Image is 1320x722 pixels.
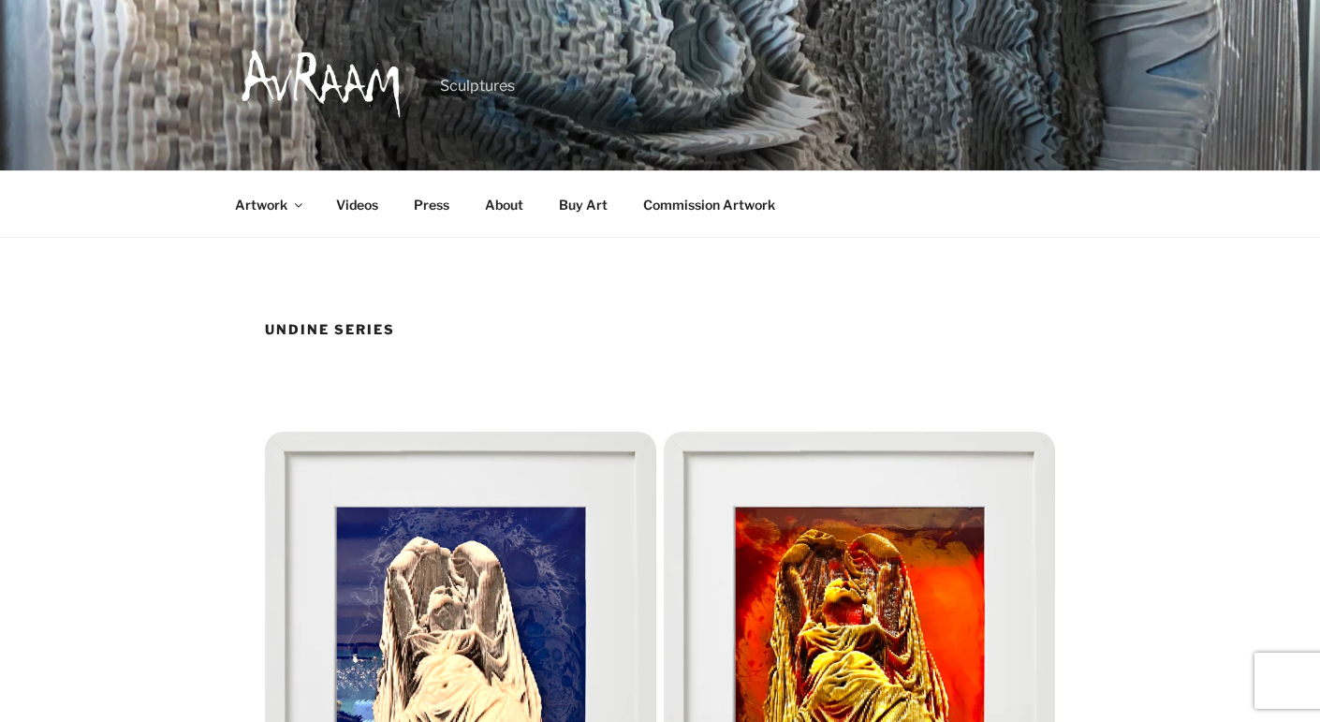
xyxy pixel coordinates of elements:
[542,182,623,228] a: Buy Art
[397,182,465,228] a: Press
[440,75,515,97] p: Sculptures
[468,182,539,228] a: About
[218,182,316,228] a: Artwork
[626,182,791,228] a: Commission Artwork
[218,182,1102,228] nav: Top Menu
[265,320,1055,339] h1: Undine Series
[319,182,394,228] a: Videos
